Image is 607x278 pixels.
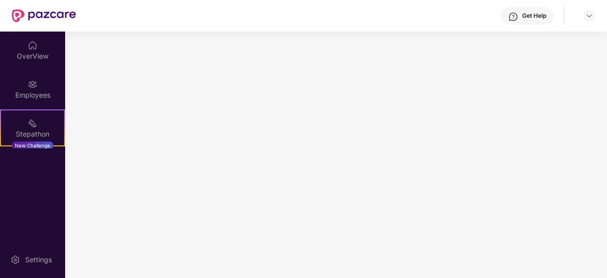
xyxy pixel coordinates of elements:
[522,12,546,20] div: Get Help
[28,118,38,128] img: svg+xml;base64,PHN2ZyB4bWxucz0iaHR0cDovL3d3dy53My5vcmcvMjAwMC9zdmciIHdpZHRoPSIyMSIgaGVpZ2h0PSIyMC...
[22,255,55,265] div: Settings
[12,9,76,22] img: New Pazcare Logo
[1,129,64,139] div: Stepathon
[10,255,20,265] img: svg+xml;base64,PHN2ZyBpZD0iU2V0dGluZy0yMHgyMCIgeG1sbnM9Imh0dHA6Ly93d3cudzMub3JnLzIwMDAvc3ZnIiB3aW...
[12,141,53,149] div: New Challenge
[28,40,38,50] img: svg+xml;base64,PHN2ZyBpZD0iSG9tZSIgeG1sbnM9Imh0dHA6Ly93d3cudzMub3JnLzIwMDAvc3ZnIiB3aWR0aD0iMjAiIG...
[508,12,518,22] img: svg+xml;base64,PHN2ZyBpZD0iSGVscC0zMngzMiIgeG1sbnM9Imh0dHA6Ly93d3cudzMub3JnLzIwMDAvc3ZnIiB3aWR0aD...
[585,12,593,20] img: svg+xml;base64,PHN2ZyBpZD0iRHJvcGRvd24tMzJ4MzIiIHhtbG5zPSJodHRwOi8vd3d3LnczLm9yZy8yMDAwL3N2ZyIgd2...
[28,79,38,89] img: svg+xml;base64,PHN2ZyBpZD0iRW1wbG95ZWVzIiB4bWxucz0iaHR0cDovL3d3dy53My5vcmcvMjAwMC9zdmciIHdpZHRoPS...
